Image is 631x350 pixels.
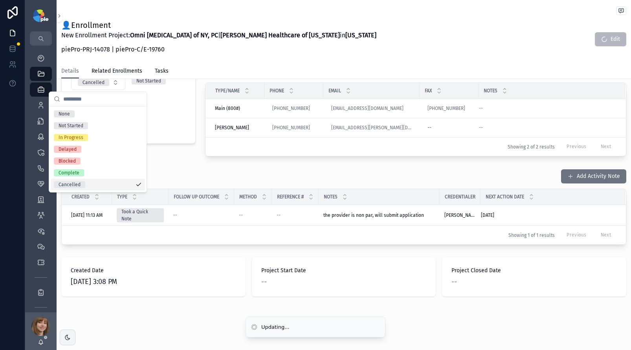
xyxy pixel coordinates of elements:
[481,212,494,218] span: [DATE]
[220,31,340,39] strong: [PERSON_NAME] Healthcare of [US_STATE]
[508,144,555,150] span: Showing 2 of 2 results
[508,232,555,238] span: Showing 1 of 1 results
[71,267,236,275] span: Created Date
[155,64,169,80] a: Tasks
[451,267,617,275] span: Project Closed Date
[424,121,474,134] a: --
[174,194,219,200] span: Follow Up Outcome
[486,194,524,200] span: Next Action Date
[323,213,424,218] span: the provider is non par, will submit application
[424,102,474,115] a: [PHONE_NUMBER]
[59,169,79,176] div: Complete
[71,212,103,218] span: [DATE] 11:13 AM
[61,20,376,31] h1: 👤Enrollment
[71,212,107,218] a: [DATE] 11:13 AM
[427,125,431,131] div: --
[173,212,229,218] a: --
[451,276,457,287] span: --
[25,46,57,312] div: scrollable content
[33,9,48,22] img: App logo
[92,64,142,80] a: Related Enrollments
[83,79,105,86] div: Cancelled
[479,105,483,112] span: --
[484,88,497,94] span: Notes
[331,105,404,112] a: [EMAIL_ADDRESS][DOMAIN_NAME]
[72,194,90,200] span: Created
[561,169,626,183] button: Add Activity Note
[345,31,376,39] strong: [US_STATE]
[239,212,267,218] a: --
[92,67,142,75] span: Related Enrollments
[121,208,159,222] div: Took a Quick Note
[261,323,290,331] div: Updating...
[155,67,169,75] span: Tasks
[59,158,76,165] div: Blocked
[215,105,260,112] a: Main (800#)
[49,106,147,192] div: Suggestions
[215,125,260,131] a: [PERSON_NAME]
[71,276,236,287] span: [DATE] 3:08 PM
[272,105,310,112] a: [PHONE_NUMBER]
[117,208,164,222] a: Took a Quick Note
[269,102,319,115] a: [PHONE_NUMBER]
[71,75,125,90] button: Select Button
[215,105,240,112] span: Main (800#)
[277,212,314,218] a: --
[328,121,415,134] a: [EMAIL_ADDRESS][PERSON_NAME][DOMAIN_NAME]
[479,125,483,131] span: --
[479,125,616,131] a: --
[479,105,616,112] a: --
[130,31,218,39] strong: Omni [MEDICAL_DATA] of NY, PC
[270,88,284,94] span: Phone
[445,194,475,200] span: Credentialer
[239,212,243,218] span: --
[59,134,83,141] div: In Progress
[59,110,70,117] div: None
[136,77,161,84] div: Not Started
[328,102,415,115] a: [EMAIL_ADDRESS][DOMAIN_NAME]
[261,267,427,275] span: Project Start Date
[277,194,304,200] span: Reference #
[61,31,376,40] p: New Enrollment Project: | in
[61,67,79,75] span: Details
[261,276,267,287] span: --
[272,125,310,131] a: [PHONE_NUMBER]
[481,212,616,218] a: [DATE]
[61,45,376,54] p: piePro-PRJ-14078 | piePro-C/E-19760
[269,121,319,134] a: [PHONE_NUMBER]
[239,194,257,200] span: Method
[173,212,177,218] span: --
[331,125,412,131] a: [EMAIL_ADDRESS][PERSON_NAME][DOMAIN_NAME]
[215,125,249,131] span: [PERSON_NAME]
[215,88,240,94] span: Type/Name
[425,88,432,94] span: Fax
[444,212,476,218] a: [PERSON_NAME]
[323,212,435,218] a: the provider is non par, will submit application
[59,122,83,129] div: Not Started
[427,105,465,112] a: [PHONE_NUMBER]
[59,181,81,188] div: Cancelled
[61,64,79,79] a: Details
[324,194,338,200] span: Notes
[277,212,281,218] span: --
[59,146,77,153] div: Delayed
[117,194,127,200] span: Type
[328,88,341,94] span: Email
